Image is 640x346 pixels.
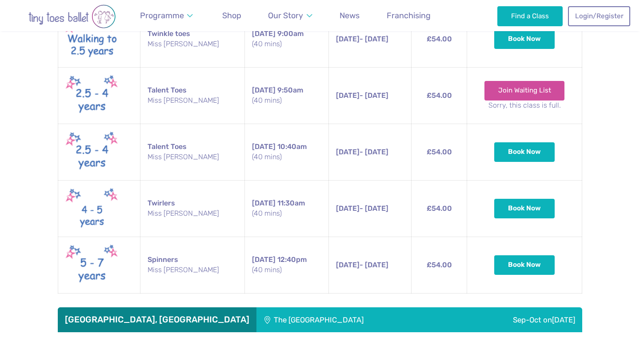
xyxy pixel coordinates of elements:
[252,29,276,38] span: [DATE]
[65,16,119,62] img: Walking to Twinkle New (May 2025)
[336,6,364,26] a: News
[140,124,245,180] td: Talent Toes
[494,255,555,275] button: Book Now
[387,11,431,20] span: Franchising
[148,39,237,49] small: Miss [PERSON_NAME]
[252,39,321,49] small: (40 mins)
[252,199,276,207] span: [DATE]
[412,180,467,237] td: £54.00
[256,307,452,332] div: The [GEOGRAPHIC_DATA]
[494,142,555,162] button: Book Now
[336,35,388,43] span: - [DATE]
[148,152,237,162] small: Miss [PERSON_NAME]
[245,180,329,237] td: 11:30am
[264,6,316,26] a: Our Story
[336,35,360,43] span: [DATE]
[140,237,245,293] td: Spinners
[245,11,329,67] td: 9:00am
[245,237,329,293] td: 12:40pm
[148,96,237,105] small: Miss [PERSON_NAME]
[65,242,119,288] img: Spinners New (May 2025)
[65,129,119,175] img: Talent toes New (May 2025)
[336,204,388,213] span: - [DATE]
[252,209,321,218] small: (40 mins)
[140,180,245,237] td: Twirlers
[336,261,360,269] span: [DATE]
[252,265,321,275] small: (40 mins)
[336,91,360,100] span: [DATE]
[10,4,134,28] img: tiny toes ballet
[148,265,237,275] small: Miss [PERSON_NAME]
[383,6,435,26] a: Franchising
[65,186,119,231] img: Twirlers 4-5 (May 2025)
[474,101,575,110] small: Sorry, this class is full.
[218,6,245,26] a: Shop
[336,91,388,100] span: - [DATE]
[340,11,360,20] span: News
[140,67,245,124] td: Talent Toes
[65,314,249,325] h3: [GEOGRAPHIC_DATA], [GEOGRAPHIC_DATA]
[494,199,555,218] button: Book Now
[252,152,321,162] small: (40 mins)
[252,255,276,264] span: [DATE]
[268,11,303,20] span: Our Story
[552,315,575,324] span: [DATE]
[245,124,329,180] td: 10:40am
[252,142,276,151] span: [DATE]
[336,148,388,156] span: - [DATE]
[140,11,245,67] td: Twinkle toes
[412,124,467,180] td: £54.00
[484,81,565,101] a: Join Waiting List
[252,96,321,105] small: (40 mins)
[412,11,467,67] td: £54.00
[336,148,360,156] span: [DATE]
[412,237,467,293] td: £54.00
[336,261,388,269] span: - [DATE]
[252,86,276,94] span: [DATE]
[140,11,184,20] span: Programme
[568,6,630,26] a: Login/Register
[245,67,329,124] td: 9:50am
[222,11,241,20] span: Shop
[452,307,582,332] div: Sep-Oct on
[494,29,555,49] button: Book Now
[148,209,237,218] small: Miss [PERSON_NAME]
[412,67,467,124] td: £54.00
[336,204,360,213] span: [DATE]
[497,6,563,26] a: Find a Class
[136,6,197,26] a: Programme
[65,73,119,118] img: Talent toes New (May 2025)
